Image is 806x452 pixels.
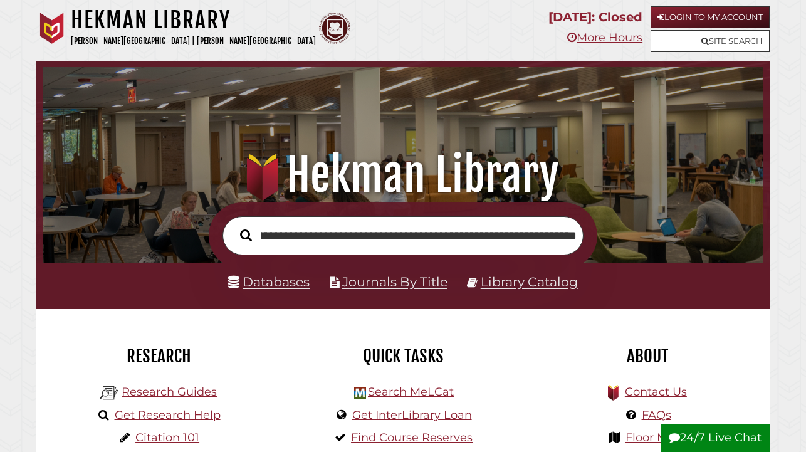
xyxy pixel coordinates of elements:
[625,431,688,444] a: Floor Maps
[55,147,751,202] h1: Hekman Library
[319,13,350,44] img: Calvin Theological Seminary
[71,34,316,48] p: [PERSON_NAME][GEOGRAPHIC_DATA] | [PERSON_NAME][GEOGRAPHIC_DATA]
[352,408,472,422] a: Get InterLibrary Loan
[342,274,447,290] a: Journals By Title
[351,431,473,444] a: Find Course Reserves
[548,6,642,28] p: [DATE]: Closed
[290,345,516,367] h2: Quick Tasks
[368,385,454,399] a: Search MeLCat
[535,345,760,367] h2: About
[36,13,68,44] img: Calvin University
[135,431,199,444] a: Citation 101
[228,274,310,290] a: Databases
[115,408,221,422] a: Get Research Help
[240,229,252,242] i: Search
[71,6,316,34] h1: Hekman Library
[481,274,578,290] a: Library Catalog
[234,226,258,244] button: Search
[642,408,671,422] a: FAQs
[567,31,642,45] a: More Hours
[122,385,217,399] a: Research Guides
[100,384,118,402] img: Hekman Library Logo
[651,6,770,28] a: Login to My Account
[625,385,687,399] a: Contact Us
[651,30,770,52] a: Site Search
[46,345,271,367] h2: Research
[354,387,366,399] img: Hekman Library Logo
